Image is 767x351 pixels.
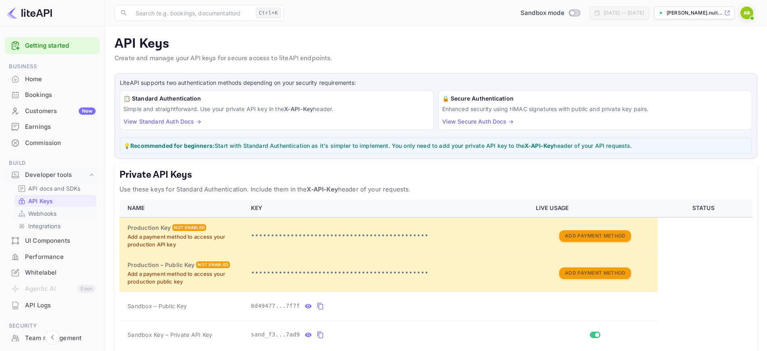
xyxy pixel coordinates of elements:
[119,199,752,349] table: private api keys table
[658,199,752,217] th: STATUS
[25,41,96,50] a: Getting started
[79,107,96,115] div: New
[45,330,60,345] button: Collapse navigation
[15,208,96,219] div: Webhooks
[25,334,96,343] div: Team management
[123,118,201,125] a: View Standard Auth Docs →
[28,197,53,205] p: API Keys
[5,38,100,54] div: Getting started
[5,233,100,249] div: UI Components
[5,87,100,103] div: Bookings
[123,105,430,113] p: Simple and straightforward. Use your private API key in the header.
[5,62,100,71] span: Business
[5,298,100,313] a: API Logs
[123,141,748,150] p: 💡 Start with Standard Authentication as it's simpler to implement. You only need to add your priv...
[5,87,100,102] a: Bookings
[25,139,96,148] div: Commission
[127,223,171,232] h6: Production Key
[442,105,749,113] p: Enhanced security using HMAC signatures with public and private key pairs.
[28,184,81,193] p: API docs and SDKs
[131,5,253,21] input: Search (e.g. bookings, documentation)
[18,209,93,218] a: Webhooks
[5,135,100,150] a: Commission
[251,268,526,278] p: •••••••••••••••••••••••••••••••••••••••••••••
[28,222,61,230] p: Integrations
[5,322,100,330] span: Security
[251,330,300,339] span: sand_f3...7ad9
[307,185,338,193] strong: X-API-Key
[25,107,96,116] div: Customers
[15,195,96,207] div: API Keys
[25,268,96,277] div: Whitelabel
[25,252,96,262] div: Performance
[25,170,88,180] div: Developer tools
[5,265,100,281] div: Whitelabel
[123,94,430,103] h6: 📋 Standard Authentication
[5,159,100,168] span: Build
[442,118,514,125] a: View Secure Auth Docs →
[5,249,100,264] a: Performance
[196,261,230,268] div: Not enabled
[5,330,100,346] div: Team management
[25,75,96,84] div: Home
[559,230,631,242] button: Add Payment Method
[25,90,96,100] div: Bookings
[130,142,215,149] strong: Recommended for beginners:
[251,231,526,241] p: •••••••••••••••••••••••••••••••••••••••••••••
[5,103,100,118] a: CustomersNew
[25,301,96,310] div: API Logs
[5,71,100,86] a: Home
[442,94,749,103] h6: 🔒 Secure Authentication
[115,36,757,52] p: API Keys
[127,233,241,249] p: Add a payment method to access your production API key
[115,54,757,63] p: Create and manage your API keys for secure access to liteAPI endpoints.
[559,232,631,239] a: Add Payment Method
[127,270,241,286] p: Add a payment method to access your production public key
[256,8,281,18] div: Ctrl+K
[18,197,93,205] a: API Keys
[18,222,93,230] a: Integrations
[18,184,93,193] a: API docs and SDKs
[740,6,753,19] img: Adam Bashir
[5,119,100,134] a: Earnings
[127,261,194,269] h6: Production – Public Key
[667,9,723,17] p: [PERSON_NAME].nuit...
[172,224,206,231] div: Not enabled
[520,8,564,18] span: Sandbox mode
[246,199,531,217] th: KEY
[28,209,56,218] p: Webhooks
[5,135,100,151] div: Commission
[6,6,52,19] img: LiteAPI logo
[284,105,313,112] strong: X-API-Key
[127,302,187,310] span: Sandbox – Public Key
[525,142,554,149] strong: X-API-Key
[5,298,100,313] div: API Logs
[119,199,246,217] th: NAME
[559,269,631,276] a: Add Payment Method
[5,330,100,345] a: Team management
[25,236,96,246] div: UI Components
[531,199,658,217] th: LIVE USAGE
[5,103,100,119] div: CustomersNew
[119,168,752,181] h5: Private API Keys
[251,302,300,310] span: 0d49477...7f7f
[5,168,100,182] div: Developer tools
[5,265,100,280] a: Whitelabel
[5,119,100,135] div: Earnings
[25,122,96,132] div: Earnings
[120,78,752,87] p: LiteAPI supports two authentication methods depending on your security requirements:
[5,249,100,265] div: Performance
[5,71,100,87] div: Home
[5,233,100,248] a: UI Components
[15,220,96,232] div: Integrations
[559,267,631,279] button: Add Payment Method
[604,9,644,17] div: [DATE] — [DATE]
[119,185,752,194] p: Use these keys for Standard Authentication. Include them in the header of your requests.
[127,331,212,338] span: Sandbox Key – Private API Key
[15,183,96,194] div: API docs and SDKs
[517,8,583,18] div: Switch to Production mode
